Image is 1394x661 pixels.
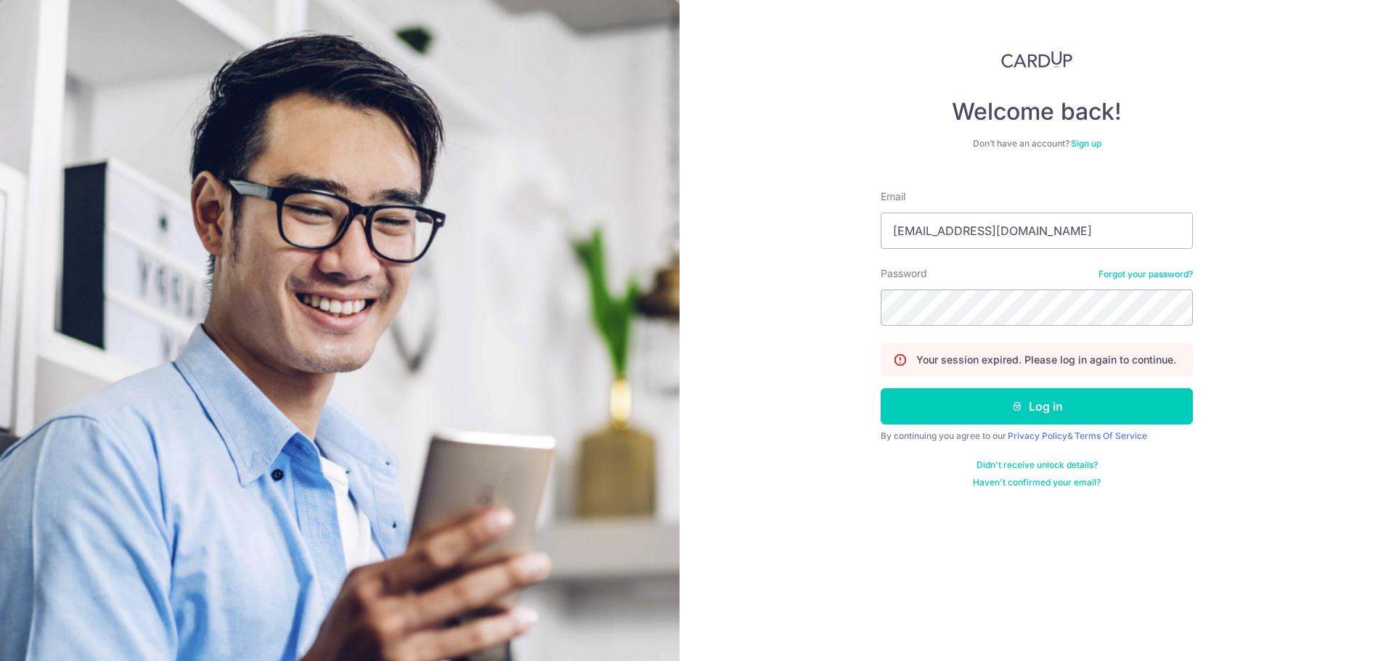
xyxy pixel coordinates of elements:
a: Haven't confirmed your email? [973,477,1101,488]
label: Email [881,189,905,204]
label: Password [881,266,927,281]
div: Don’t have an account? [881,138,1193,149]
div: By continuing you agree to our & [881,430,1193,442]
a: Forgot your password? [1099,268,1193,280]
img: CardUp Logo [1001,51,1072,68]
input: Enter your Email [881,213,1193,249]
a: Didn't receive unlock details? [977,459,1098,471]
h4: Welcome back! [881,97,1193,126]
a: Privacy Policy [1008,430,1067,441]
a: Terms Of Service [1075,430,1147,441]
button: Log in [881,388,1193,424]
a: Sign up [1071,138,1101,149]
p: Your session expired. Please log in again to continue. [916,353,1176,367]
